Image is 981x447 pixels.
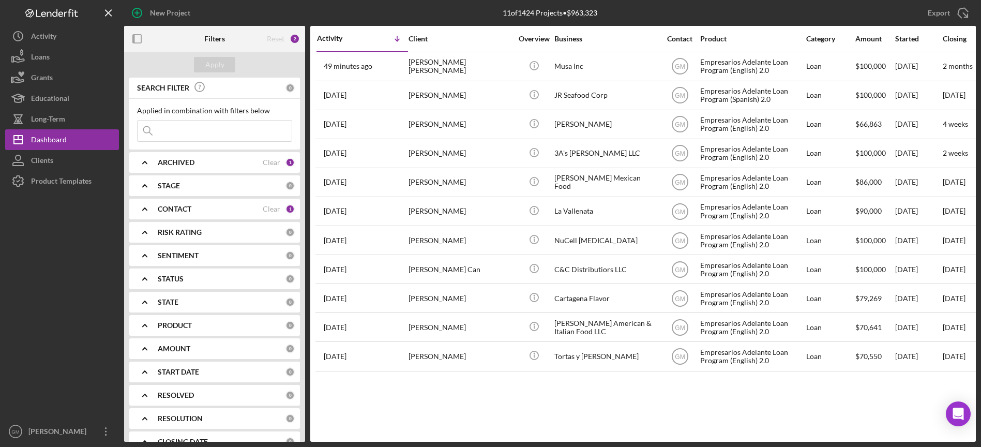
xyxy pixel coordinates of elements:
[324,294,346,303] time: 2025-05-27 21:15
[409,227,512,254] div: [PERSON_NAME]
[895,35,942,43] div: Started
[700,35,804,43] div: Product
[700,82,804,109] div: Empresarios Adelante Loan Program (Spanish) 2.0
[285,274,295,284] div: 0
[855,111,894,138] div: $66,863
[204,35,225,43] b: Filters
[409,256,512,283] div: [PERSON_NAME] Can
[806,169,854,196] div: Loan
[895,227,942,254] div: [DATE]
[806,35,854,43] div: Category
[31,129,67,153] div: Dashboard
[409,342,512,370] div: [PERSON_NAME]
[324,120,346,128] time: 2025-08-08 15:22
[855,256,894,283] div: $100,000
[5,47,119,67] button: Loans
[943,294,965,303] time: [DATE]
[928,3,950,23] div: Export
[554,82,658,109] div: JR Seafood Corp
[285,228,295,237] div: 0
[11,429,19,435] text: GM
[855,82,894,109] div: $100,000
[158,158,194,167] b: ARCHIVED
[675,121,685,128] text: GM
[806,285,854,312] div: Loan
[943,62,973,70] time: 2 months
[554,342,658,370] div: Tortas y [PERSON_NAME]
[31,26,56,49] div: Activity
[158,414,203,423] b: RESOLUTION
[675,208,685,215] text: GM
[409,169,512,196] div: [PERSON_NAME]
[855,342,894,370] div: $70,550
[409,53,512,80] div: [PERSON_NAME] [PERSON_NAME]
[31,67,53,91] div: Grants
[324,265,346,274] time: 2025-06-26 22:54
[158,251,199,260] b: SENTIMENT
[675,92,685,99] text: GM
[700,140,804,167] div: Empresarios Adelante Loan Program (English) 2.0
[895,256,942,283] div: [DATE]
[5,88,119,109] button: Educational
[943,265,965,274] time: [DATE]
[158,275,184,283] b: STATUS
[554,314,658,341] div: [PERSON_NAME] American & Italian Food LLC
[515,35,553,43] div: Overview
[285,344,295,353] div: 0
[150,3,190,23] div: New Project
[5,150,119,171] a: Clients
[554,111,658,138] div: [PERSON_NAME]
[700,285,804,312] div: Empresarios Adelante Loan Program (English) 2.0
[855,198,894,225] div: $90,000
[324,352,346,361] time: 2025-05-22 12:59
[194,57,235,72] button: Apply
[943,120,968,128] time: 4 weeks
[409,140,512,167] div: [PERSON_NAME]
[290,34,300,44] div: 2
[5,171,119,191] button: Product Templates
[285,204,295,214] div: 1
[700,342,804,370] div: Empresarios Adelante Loan Program (English) 2.0
[700,256,804,283] div: Empresarios Adelante Loan Program (English) 2.0
[31,150,53,173] div: Clients
[806,256,854,283] div: Loan
[409,198,512,225] div: [PERSON_NAME]
[895,111,942,138] div: [DATE]
[158,438,208,446] b: CLOSING DATE
[158,228,202,236] b: RISK RATING
[700,227,804,254] div: Empresarios Adelante Loan Program (English) 2.0
[285,414,295,423] div: 0
[675,179,685,186] text: GM
[324,207,346,215] time: 2025-07-18 16:57
[285,297,295,307] div: 0
[26,421,93,444] div: [PERSON_NAME]
[855,314,894,341] div: $70,641
[205,57,224,72] div: Apply
[895,169,942,196] div: [DATE]
[855,140,894,167] div: $100,000
[700,169,804,196] div: Empresarios Adelante Loan Program (English) 2.0
[31,109,65,132] div: Long-Term
[5,109,119,129] button: Long-Term
[317,34,363,42] div: Activity
[285,437,295,446] div: 0
[324,178,346,186] time: 2025-07-23 01:10
[5,26,119,47] button: Activity
[324,149,346,157] time: 2025-07-25 02:09
[324,62,372,70] time: 2025-08-25 18:36
[324,236,346,245] time: 2025-06-29 23:06
[31,171,92,194] div: Product Templates
[158,205,191,213] b: CONTACT
[943,91,965,99] time: [DATE]
[895,198,942,225] div: [DATE]
[5,129,119,150] button: Dashboard
[5,421,119,442] button: GM[PERSON_NAME]
[946,401,971,426] div: Open Intercom Messenger
[855,169,894,196] div: $86,000
[137,84,189,92] b: SEARCH FILTER
[895,82,942,109] div: [DATE]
